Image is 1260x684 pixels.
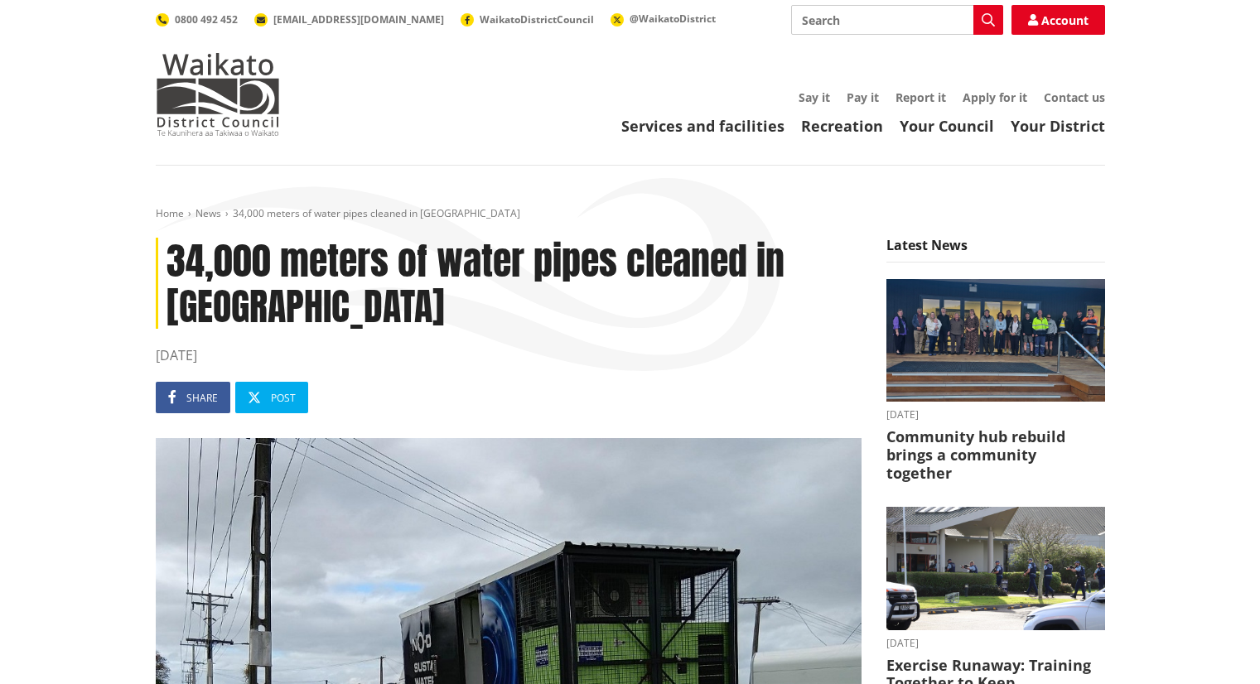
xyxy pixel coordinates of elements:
[900,116,994,136] a: Your Council
[799,89,830,105] a: Say it
[156,238,862,329] h1: 34,000 meters of water pipes cleaned in [GEOGRAPHIC_DATA]
[273,12,444,26] span: [EMAIL_ADDRESS][DOMAIN_NAME]
[791,5,1003,35] input: Search input
[156,53,280,136] img: Waikato District Council - Te Kaunihera aa Takiwaa o Waikato
[156,206,184,220] a: Home
[886,638,1105,648] time: [DATE]
[621,116,784,136] a: Services and facilities
[886,238,1105,263] h5: Latest News
[235,382,308,413] a: Post
[630,12,716,26] span: @WaikatoDistrict
[801,116,883,136] a: Recreation
[186,391,218,405] span: Share
[196,206,221,220] a: News
[611,12,716,26] a: @WaikatoDistrict
[156,345,862,365] time: [DATE]
[886,428,1105,482] h3: Community hub rebuild brings a community together
[175,12,238,26] span: 0800 492 452
[886,507,1105,630] img: AOS Exercise Runaway
[480,12,594,26] span: WaikatoDistrictCouncil
[847,89,879,105] a: Pay it
[156,12,238,26] a: 0800 492 452
[886,410,1105,420] time: [DATE]
[461,12,594,26] a: WaikatoDistrictCouncil
[1011,5,1105,35] a: Account
[886,279,1105,482] a: A group of people stands in a line on a wooden deck outside a modern building, smiling. The mood ...
[1044,89,1105,105] a: Contact us
[156,382,230,413] a: Share
[233,206,520,220] span: 34,000 meters of water pipes cleaned in [GEOGRAPHIC_DATA]
[1011,116,1105,136] a: Your District
[886,279,1105,402] img: Glen Afton and Pukemiro Districts Community Hub
[271,391,296,405] span: Post
[896,89,946,105] a: Report it
[156,207,1105,221] nav: breadcrumb
[963,89,1027,105] a: Apply for it
[254,12,444,26] a: [EMAIL_ADDRESS][DOMAIN_NAME]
